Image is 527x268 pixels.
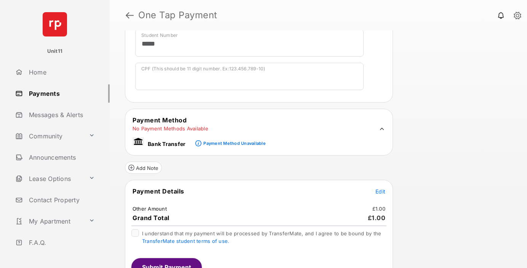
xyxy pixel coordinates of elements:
a: Lease Options [12,170,86,188]
a: Community [12,127,86,145]
img: bank.png [133,137,144,146]
strong: One Tap Payment [138,11,217,20]
p: Unit11 [47,48,63,55]
td: No Payment Methods Available [132,125,209,132]
img: svg+xml;base64,PHN2ZyB4bWxucz0iaHR0cDovL3d3dy53My5vcmcvMjAwMC9zdmciIHdpZHRoPSI2NCIgaGVpZ2h0PSI2NC... [43,12,67,36]
td: £1.00 [372,205,386,212]
a: Announcements [12,148,110,167]
button: Add Note [125,162,162,174]
a: Payment Method Unavailable [201,135,265,147]
div: Payment Method Unavailable [203,141,265,146]
a: Payments [12,84,110,103]
a: Messages & Alerts [12,106,110,124]
td: Other Amount [132,205,167,212]
span: Payment Details [133,187,184,195]
p: Bank Transfer [148,140,185,148]
a: F.A.Q. [12,233,110,252]
a: TransferMate student terms of use. [142,238,229,244]
a: Contact Property [12,191,110,209]
button: Edit [375,187,385,195]
span: I understand that my payment will be processed by TransferMate, and I agree to be bound by the [142,230,381,244]
a: My Apartment [12,212,86,230]
span: £1.00 [368,214,386,222]
span: Payment Method [133,116,187,124]
a: Home [12,63,110,81]
span: Grand Total [133,214,169,222]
